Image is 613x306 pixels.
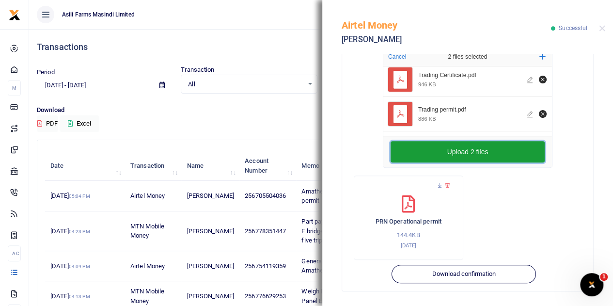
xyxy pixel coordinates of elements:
div: 886 KB [418,115,436,122]
button: Add more files [535,49,550,64]
span: Successful [559,25,587,32]
li: M [8,80,21,96]
label: Period [37,67,55,77]
button: Remove file [537,109,548,119]
h5: [PERSON_NAME] [342,35,551,45]
img: logo-small [9,9,20,21]
small: 05:04 PM [69,193,90,199]
span: [DATE] [50,292,90,300]
span: 256778351447 [245,227,286,235]
span: All [188,80,303,89]
div: Trading permit.pdf [418,106,521,114]
th: Date: activate to sort column descending [45,151,125,181]
th: Transaction: activate to sort column ascending [125,151,182,181]
th: Memo: activate to sort column ascending [296,151,385,181]
div: PRN Operational permit [354,176,463,260]
div: 946 KB [418,81,436,88]
label: Transaction [181,65,214,75]
button: Remove file [537,74,548,85]
div: 2 files selected [426,47,509,66]
span: MTN Mobile Money [130,288,164,305]
span: Weigh Bridge and control Panel Earthing Materials [301,288,371,305]
button: Close [599,25,605,32]
h4: Transactions [37,42,605,52]
span: [PERSON_NAME] [187,192,234,199]
span: [DATE] [50,262,90,270]
span: [DATE] [50,192,90,199]
button: Edit file Trading permit.pdf [525,109,536,119]
span: Generator lift pump for Amatheon [301,258,364,274]
small: 04:23 PM [69,229,90,234]
th: Name: activate to sort column ascending [181,151,239,181]
li: Ac [8,245,21,261]
small: [DATE] [400,242,416,249]
button: Upload 2 files [391,141,545,162]
button: PDF [37,115,58,132]
span: Part payment for stones for F bridge plus transport for five trips [301,218,378,244]
iframe: Intercom live chat [580,273,603,296]
span: [PERSON_NAME] [187,262,234,270]
small: 04:09 PM [69,264,90,269]
span: Airtel Money [130,192,165,199]
div: Trading Certificate.pdf [418,72,521,80]
h6: PRN Operational permit [364,218,453,225]
button: Edit file Trading Certificate.pdf [525,74,536,85]
h5: Airtel Money [342,19,551,31]
span: 1 [600,273,608,281]
a: logo-small logo-large logo-large [9,11,20,18]
span: Airtel Money [130,262,165,270]
span: MTN Mobile Money [130,223,164,240]
div: File Uploader [383,47,552,168]
small: 04:13 PM [69,294,90,299]
button: Cancel [385,50,409,63]
p: Download [37,105,605,115]
span: Amatheon for operational permit [301,188,372,205]
input: select period [37,77,152,94]
span: Asili Farms Masindi Limited [58,10,139,19]
span: [DATE] [50,227,90,235]
th: Account Number: activate to sort column ascending [239,151,296,181]
span: 256754119359 [245,262,286,270]
p: 144.4KB [364,230,453,241]
span: [PERSON_NAME] [187,292,234,300]
button: Download confirmation [392,265,535,283]
button: Excel [60,115,99,132]
span: 256776629253 [245,292,286,300]
span: [PERSON_NAME] [187,227,234,235]
span: 256705504036 [245,192,286,199]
